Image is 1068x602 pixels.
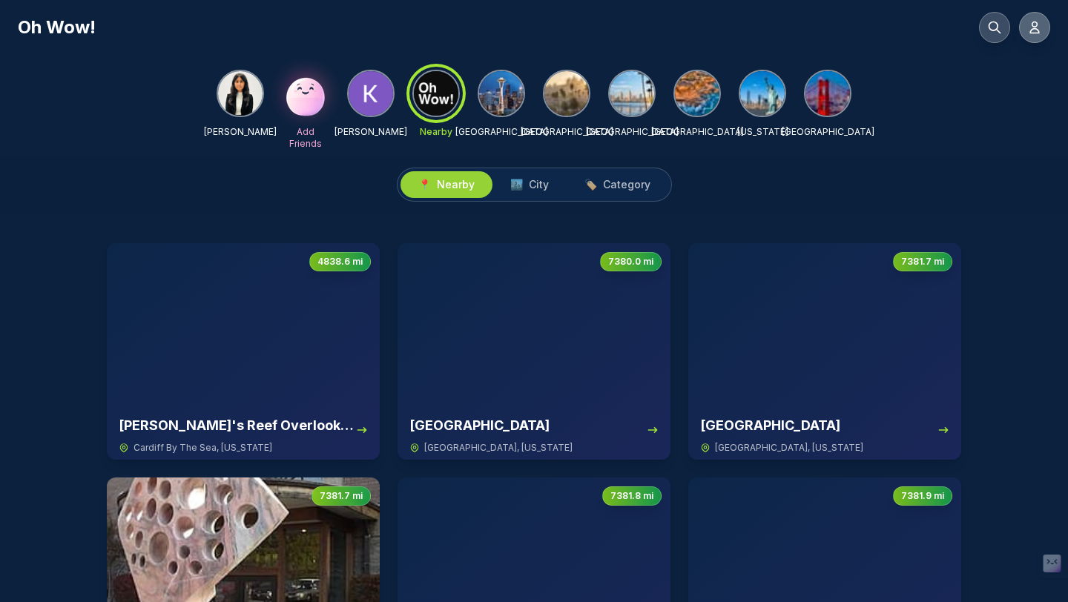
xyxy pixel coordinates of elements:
[901,256,944,268] span: 7381.7 mi
[418,177,431,192] span: 📍
[18,16,96,39] h1: Oh Wow!
[740,71,785,116] img: New York
[521,126,613,138] p: [GEOGRAPHIC_DATA]
[688,243,961,409] img: Discovery Park
[603,177,650,192] span: Category
[651,126,744,138] p: [GEOGRAPHIC_DATA]
[334,126,407,138] p: [PERSON_NAME]
[567,171,668,198] button: 🏷️Category
[479,71,524,116] img: Seattle
[610,71,654,116] img: San Diego
[107,243,380,409] img: Swami's Reef Overlook (Cardiff-side access)
[320,490,363,502] span: 7381.7 mi
[437,177,475,192] span: Nearby
[700,415,840,436] h3: [GEOGRAPHIC_DATA]
[492,171,567,198] button: 🏙️City
[608,256,653,268] span: 7380.0 mi
[218,71,263,116] img: KHUSHI KASTURIYA
[282,70,329,117] img: Add Friends
[510,177,523,192] span: 🏙️
[584,177,597,192] span: 🏷️
[805,71,850,116] img: San Francisco
[737,126,788,138] p: [US_STATE]
[409,415,550,436] h3: [GEOGRAPHIC_DATA]
[133,442,272,454] span: Cardiff By The Sea , [US_STATE]
[782,126,874,138] p: [GEOGRAPHIC_DATA]
[119,415,356,436] h3: [PERSON_NAME]'s Reef Overlook ([GEOGRAPHIC_DATA]-side access)
[544,71,589,116] img: Los Angeles
[675,71,719,116] img: Orange County
[901,490,944,502] span: 7381.9 mi
[282,126,329,150] p: Add Friends
[204,126,277,138] p: [PERSON_NAME]
[529,177,549,192] span: City
[398,243,670,409] img: Golden Gardens Park
[349,71,393,116] img: Khushi Kasturiya
[420,126,452,138] p: Nearby
[610,490,653,502] span: 7381.8 mi
[424,442,573,454] span: [GEOGRAPHIC_DATA] , [US_STATE]
[586,126,679,138] p: [GEOGRAPHIC_DATA]
[400,171,492,198] button: 📍Nearby
[715,442,863,454] span: [GEOGRAPHIC_DATA] , [US_STATE]
[317,256,363,268] span: 4838.6 mi
[455,126,548,138] p: [GEOGRAPHIC_DATA]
